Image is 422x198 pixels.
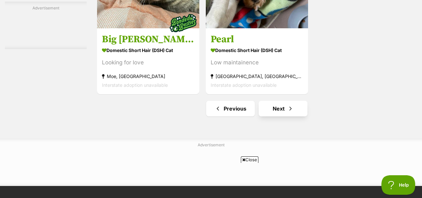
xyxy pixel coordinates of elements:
a: Previous page [206,101,255,116]
div: Looking for love [102,58,194,67]
strong: Domestic Short Hair (DSH) Cat [102,46,194,55]
a: Next page [259,101,307,116]
h3: Big [PERSON_NAME] & [PERSON_NAME] [102,33,194,46]
span: Interstate adoption unavailable [102,82,168,88]
h3: Pearl [211,33,303,46]
strong: Moe, [GEOGRAPHIC_DATA] [102,72,194,81]
iframe: Advertisement [93,165,329,195]
nav: Pagination [96,101,417,116]
strong: [GEOGRAPHIC_DATA], [GEOGRAPHIC_DATA] [211,72,303,81]
img: bonded besties [167,7,200,39]
span: Interstate adoption unavailable [211,82,277,88]
div: Advertisement [5,2,87,49]
div: Low maintainence [211,58,303,67]
iframe: Help Scout Beacon - Open [381,175,416,195]
a: Pearl Domestic Short Hair (DSH) Cat Low maintainence [GEOGRAPHIC_DATA], [GEOGRAPHIC_DATA] Interst... [206,28,308,94]
a: Big [PERSON_NAME] & [PERSON_NAME] Domestic Short Hair (DSH) Cat Looking for love Moe, [GEOGRAPHIC... [97,28,199,94]
strong: Domestic Short Hair (DSH) Cat [211,46,303,55]
span: Close [241,156,258,163]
